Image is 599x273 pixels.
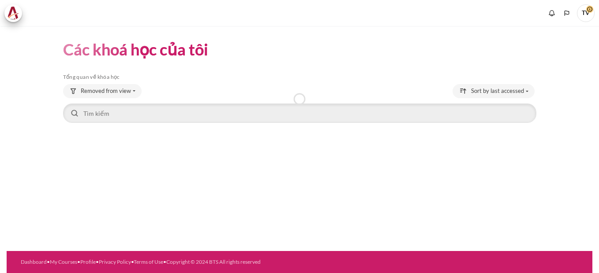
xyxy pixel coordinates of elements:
section: Nội dung [7,26,592,138]
h5: Tổng quan về khóa học [63,74,536,81]
img: Architeck [7,7,19,20]
h1: Các khoá học của tôi [63,39,208,60]
button: Languages [560,7,573,20]
button: Grouping drop-down menu [63,84,142,98]
a: Terms of Use [134,258,163,265]
a: Architeck Architeck [4,4,26,22]
span: Removed from view [81,87,131,96]
span: TV [577,4,595,22]
div: Show notification window with no new notifications [545,7,558,20]
input: Tìm kiếm [63,103,536,123]
a: Thư mục người dùng [577,4,595,22]
a: Profile [80,258,96,265]
a: Copyright © 2024 BTS All rights reserved [166,258,261,265]
button: Sorting drop-down menu [453,84,535,98]
div: Course overview controls [63,84,536,125]
a: Dashboard [21,258,47,265]
div: • • • • • [21,258,328,266]
a: Privacy Policy [99,258,131,265]
a: My Courses [50,258,77,265]
span: Sort by last accessed [471,87,524,96]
